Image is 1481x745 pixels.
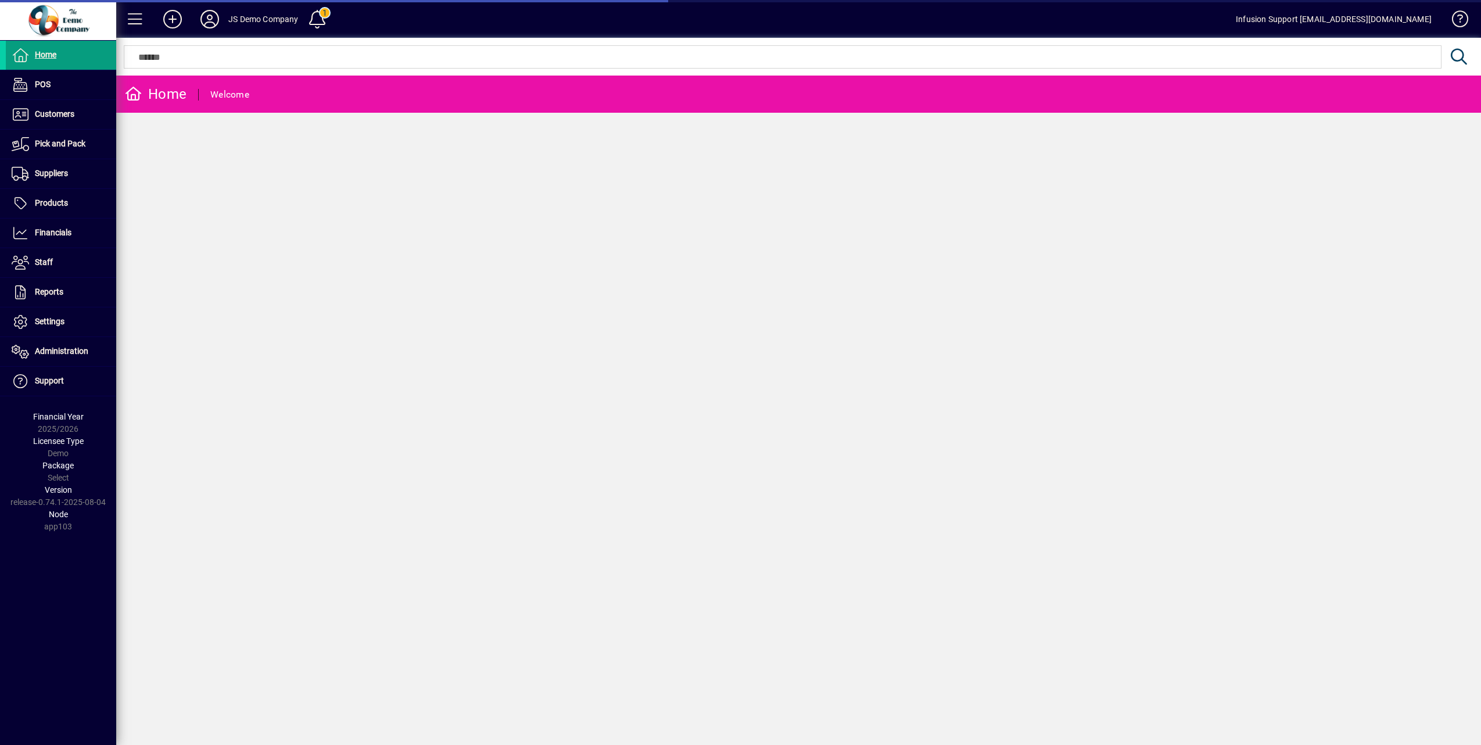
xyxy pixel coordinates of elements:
[35,346,88,356] span: Administration
[228,10,299,28] div: JS Demo Company
[6,278,116,307] a: Reports
[191,9,228,30] button: Profile
[6,219,116,248] a: Financials
[45,485,72,495] span: Version
[33,412,84,421] span: Financial Year
[35,169,68,178] span: Suppliers
[6,248,116,277] a: Staff
[6,189,116,218] a: Products
[125,85,187,103] div: Home
[35,139,85,148] span: Pick and Pack
[35,109,74,119] span: Customers
[42,461,74,470] span: Package
[6,100,116,129] a: Customers
[6,307,116,336] a: Settings
[6,70,116,99] a: POS
[35,80,51,89] span: POS
[35,376,64,385] span: Support
[1443,2,1466,40] a: Knowledge Base
[33,436,84,446] span: Licensee Type
[1236,10,1432,28] div: Infusion Support [EMAIL_ADDRESS][DOMAIN_NAME]
[6,337,116,366] a: Administration
[35,198,68,207] span: Products
[35,50,56,59] span: Home
[49,510,68,519] span: Node
[6,130,116,159] a: Pick and Pack
[35,228,71,237] span: Financials
[6,159,116,188] a: Suppliers
[6,367,116,396] a: Support
[35,257,53,267] span: Staff
[35,287,63,296] span: Reports
[210,85,249,104] div: Welcome
[35,317,64,326] span: Settings
[154,9,191,30] button: Add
